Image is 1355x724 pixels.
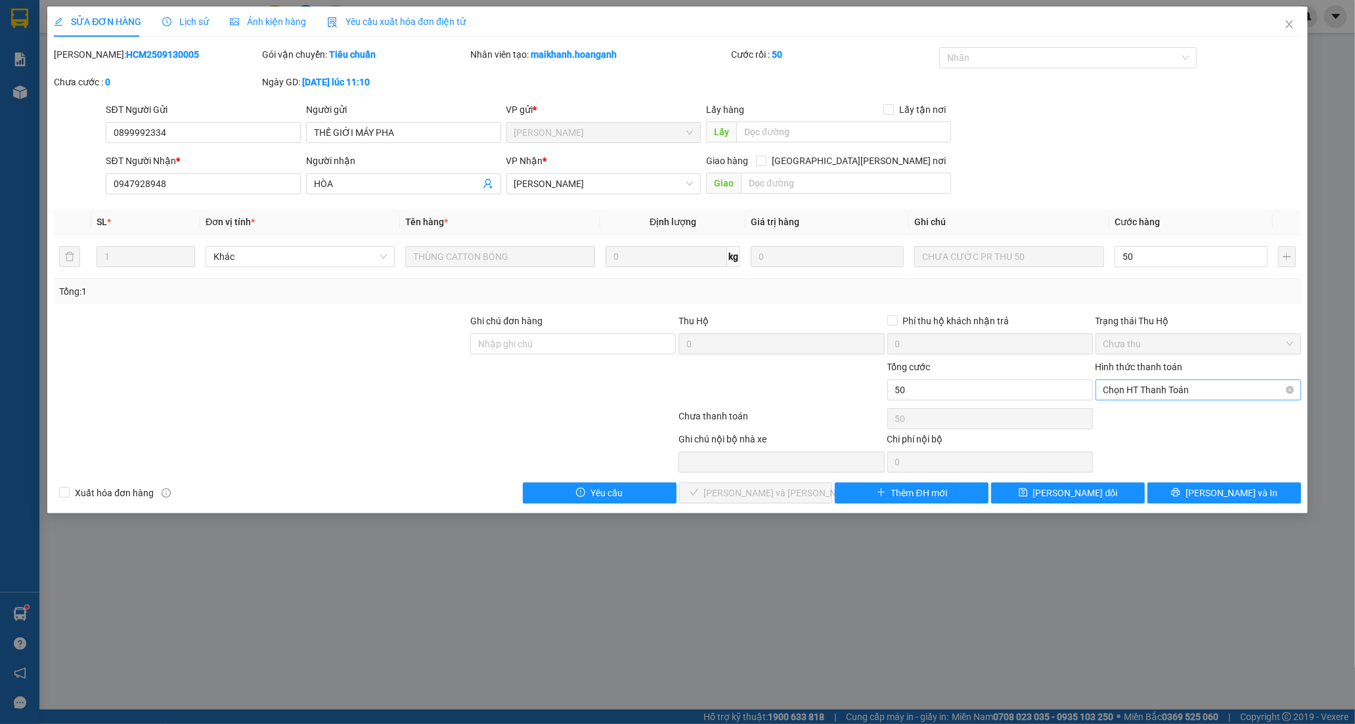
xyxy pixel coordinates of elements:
input: Ghi Chú [914,246,1103,267]
button: printer[PERSON_NAME] và In [1147,482,1301,503]
span: Yêu cầu [590,486,623,500]
div: [PERSON_NAME]: [54,47,259,62]
input: VD: Bàn, Ghế [405,246,594,267]
div: 0968236706 [11,56,116,75]
div: Người gửi [306,102,501,117]
label: Hình thức thanh toán [1096,362,1183,372]
div: THỊNH [125,41,231,56]
span: Phí thu hộ khách nhận trả [898,314,1015,328]
span: Tên hàng [405,217,448,227]
th: Ghi chú [909,209,1109,235]
input: Ghi chú đơn hàng [470,333,676,354]
span: edit [54,17,63,26]
input: Dọc đường [736,121,951,142]
div: Ngày GD: [262,75,468,89]
div: Tổng: 1 [59,284,523,299]
b: 0 [105,77,110,87]
span: Giao hàng [706,156,748,166]
span: [GEOGRAPHIC_DATA][PERSON_NAME] nơi [766,154,951,168]
div: [PERSON_NAME] [125,11,231,41]
span: close [1284,19,1295,30]
span: close-circle [1286,386,1294,394]
button: plusThêm ĐH mới [835,482,988,503]
span: Thu Hộ [678,316,709,326]
button: exclamation-circleYêu cầu [523,482,677,503]
span: Xuất hóa đơn hàng [70,486,159,500]
button: check[PERSON_NAME] và [PERSON_NAME] hàng [679,482,833,503]
span: VP Phan Rang [514,174,694,194]
div: Ghi chú nội bộ nhà xe [678,432,884,452]
span: Định lượng [650,217,696,227]
span: Yêu cầu xuất hóa đơn điện tử [327,16,466,27]
span: Gửi: [11,11,32,25]
div: Nhân viên tạo: [470,47,728,62]
span: SL [97,217,107,227]
div: 0702039159 [125,56,231,75]
b: 50 [772,49,782,60]
span: Lấy [706,121,736,142]
img: icon [327,17,338,28]
div: Người nhận [306,154,501,168]
span: Hồ Chí Minh [514,123,694,142]
span: Lấy hàng [706,104,744,115]
b: HCM2509130005 [126,49,199,60]
span: Chọn HT Thanh Toán [1103,380,1293,400]
input: Dọc đường [741,173,951,194]
div: Chi phí nội bộ [887,432,1093,452]
span: plus [877,488,886,498]
span: clock-circle [162,17,171,26]
span: VP Nhận [506,156,543,166]
button: save[PERSON_NAME] đổi [991,482,1145,503]
label: Ghi chú đơn hàng [470,316,543,326]
span: SỬA ĐƠN HÀNG [54,16,141,27]
span: info-circle [162,488,171,498]
span: Tổng cước [887,362,931,372]
div: Cước rồi : [731,47,937,62]
span: Đơn vị tính [206,217,255,227]
div: Gói vận chuyển: [262,47,468,62]
span: Lấy tận nơi [894,102,951,117]
span: Thêm ĐH mới [891,486,947,500]
div: CHÍN [11,41,116,56]
div: SĐT Người Gửi [106,102,301,117]
div: [PERSON_NAME] [11,11,116,41]
span: [PERSON_NAME] đổi [1033,486,1118,500]
span: picture [230,17,239,26]
div: 40.000 [10,83,118,98]
span: Ảnh kiện hàng [230,16,306,27]
span: Nhận: [125,11,157,25]
span: printer [1171,488,1180,498]
div: Trạng thái Thu Hộ [1096,314,1301,328]
div: Chưa thanh toán [677,409,885,432]
span: save [1019,488,1028,498]
span: Cước hàng [1115,217,1160,227]
div: SĐT Người Nhận [106,154,301,168]
b: Tiêu chuẩn [329,49,376,60]
span: Giá trị hàng [751,217,799,227]
span: CR : [10,84,30,98]
span: user-add [483,179,493,189]
div: Chưa cước : [54,75,259,89]
span: kg [727,246,740,267]
span: Khác [213,247,387,266]
button: delete [59,246,80,267]
b: maikhanh.hoanganh [531,49,617,60]
span: [PERSON_NAME] và In [1186,486,1277,500]
span: exclamation-circle [576,488,585,498]
b: [DATE] lúc 11:10 [302,77,370,87]
input: 0 [751,246,904,267]
div: VP gửi [506,102,701,117]
button: Close [1271,7,1308,43]
span: Chưa thu [1103,334,1293,354]
span: Lịch sử [162,16,209,27]
button: plus [1278,246,1296,267]
span: Giao [706,173,741,194]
